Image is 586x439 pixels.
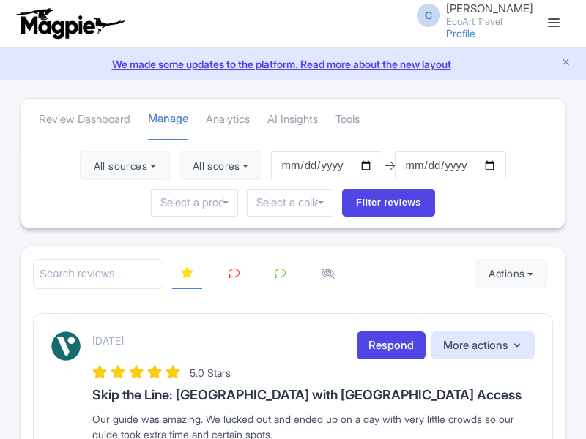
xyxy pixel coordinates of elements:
[431,331,535,360] button: More actions
[408,3,533,26] a: C [PERSON_NAME] EcoArt Travel
[206,100,250,140] a: Analytics
[446,1,533,15] span: [PERSON_NAME]
[446,17,533,26] small: EcoArt Travel
[13,7,127,40] img: logo-ab69f6fb50320c5b225c76a69d11143b.png
[80,151,170,181] button: All sources
[475,259,547,288] button: Actions
[446,27,475,40] a: Profile
[357,331,426,360] a: Respond
[342,189,435,217] input: Filter reviews
[160,196,228,209] input: Select a product
[417,4,440,27] span: C
[33,259,163,289] input: Search reviews...
[51,331,81,361] img: Viator Logo
[267,100,318,140] a: AI Insights
[92,388,535,402] h3: Skip the Line: [GEOGRAPHIC_DATA] with [GEOGRAPHIC_DATA] Access
[148,99,188,140] a: Manage
[335,100,360,140] a: Tools
[9,56,577,72] a: We made some updates to the platform. Read more about the new layout
[92,333,124,348] p: [DATE]
[190,367,231,379] span: 5.0 Stars
[560,55,571,72] button: Close announcement
[179,151,263,181] button: All scores
[256,196,324,209] input: Select a collection
[39,100,130,140] a: Review Dashboard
